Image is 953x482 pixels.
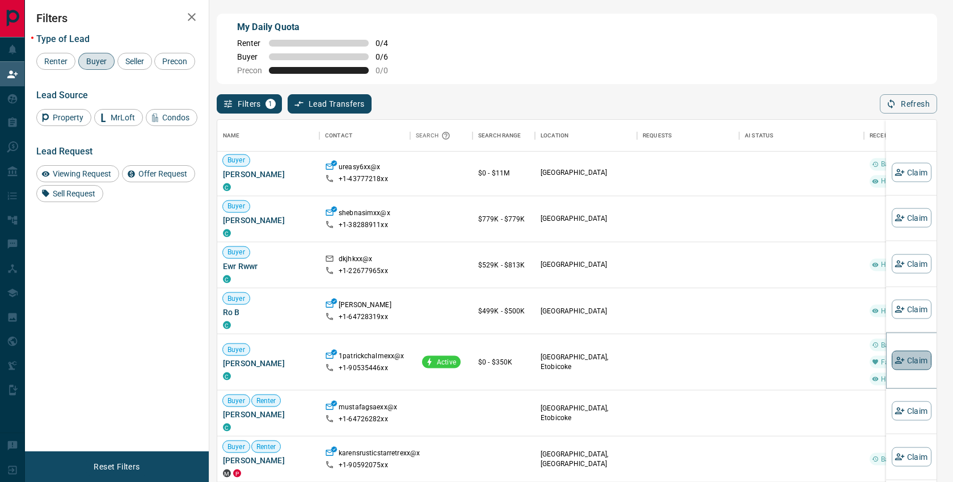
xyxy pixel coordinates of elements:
span: Offer Request [134,169,191,178]
span: [PERSON_NAME] [223,409,314,420]
button: Filters1 [217,94,282,114]
p: [GEOGRAPHIC_DATA] [541,168,631,178]
p: $0 - $11M [478,168,529,178]
button: Claim [892,162,931,182]
span: MrLoft [107,113,139,122]
button: Claim [892,350,931,370]
p: [GEOGRAPHIC_DATA] [541,214,631,224]
span: Buyer [223,156,250,165]
div: condos.ca [223,372,231,380]
span: Property [49,113,87,122]
div: Viewing Request [36,165,119,182]
span: High Interest [876,306,926,316]
span: Viewing Request [49,169,115,178]
p: +1- 43777218xx [339,174,388,184]
p: $0 - $350K [478,357,529,367]
p: +1- 90592075xx [339,460,388,470]
div: condos.ca [223,321,231,329]
div: Location [535,120,637,152]
div: Contact [325,120,352,152]
span: Buyer [223,294,250,303]
span: Back to Site [876,454,922,464]
div: Name [217,120,319,152]
div: Condos [146,109,197,126]
div: Seller [117,53,152,70]
div: Search [416,120,453,152]
p: [PERSON_NAME] [339,300,391,312]
p: My Daily Quota [237,20,400,34]
div: AI Status [745,120,773,152]
span: Favourite [876,357,915,367]
p: ureasy6xx@x [339,162,380,174]
span: 0 / 6 [376,52,400,61]
div: Offer Request [122,165,195,182]
p: 1patrickchalmexx@x [339,351,404,363]
p: +1- 22677965xx [339,266,388,276]
span: 0 / 4 [376,39,400,48]
span: High Interest [876,260,926,270]
div: Precon [154,53,195,70]
div: condos.ca [223,183,231,191]
span: Condos [158,113,193,122]
button: Refresh [880,94,937,114]
span: Buyer [223,202,250,211]
span: Lead Request [36,146,92,157]
p: [GEOGRAPHIC_DATA] [541,306,631,316]
span: Buyer [223,345,250,354]
div: condos.ca [223,424,231,431]
div: Renter [36,53,75,70]
span: [PERSON_NAME] [223,215,314,226]
div: Sell Request [36,185,103,202]
p: shebnasimxx@x [339,208,390,220]
div: Buyer [78,53,115,70]
div: Property [36,109,91,126]
span: Buyer [223,396,250,405]
div: condos.ca [223,275,231,283]
button: Lead Transfers [288,94,372,114]
span: Back to Site [876,340,922,350]
span: Buyer [223,442,250,451]
div: MrLoft [94,109,143,126]
span: [PERSON_NAME] [223,358,314,369]
div: Search Range [473,120,535,152]
p: +1- 38288911xx [339,220,388,230]
p: +1- 90535446xx [339,363,388,373]
div: Search Range [478,120,521,152]
div: AI Status [739,120,864,152]
span: Type of Lead [36,33,90,44]
span: Buyer [82,57,111,66]
span: [PERSON_NAME] [223,169,314,180]
p: +1- 64728319xx [339,312,388,322]
button: Reset Filters [86,457,147,476]
p: [GEOGRAPHIC_DATA], Etobicoke [541,353,631,372]
p: [GEOGRAPHIC_DATA], Etobicoke [541,404,631,423]
p: dkjhkxx@x [339,254,372,266]
button: Claim [892,401,931,421]
span: Ewr Rwwr [223,261,314,272]
p: [GEOGRAPHIC_DATA], [GEOGRAPHIC_DATA] [541,450,631,469]
span: Buyer [223,248,250,257]
p: mustafagsaexx@x [339,403,397,414]
span: Renter [237,39,262,48]
span: Seller [121,57,148,66]
p: $779K - $779K [478,214,529,224]
span: Buyer [237,52,262,61]
span: Precon [158,57,191,66]
p: $499K - $500K [478,306,529,316]
button: Claim [892,254,931,273]
button: Claim [892,447,931,466]
p: karensrusticstarretrexx@x [339,449,420,460]
span: 0 / 0 [376,66,400,75]
p: $529K - $813K [478,260,529,270]
span: High Interest [876,374,926,384]
div: property.ca [233,470,241,477]
div: Requests [637,120,739,152]
div: mrloft.ca [223,470,231,477]
span: Active [432,357,461,367]
span: High Interest [876,177,926,186]
span: Sell Request [49,189,99,198]
span: [PERSON_NAME] [223,455,314,466]
span: Ro B [223,307,314,318]
div: Contact [319,120,410,152]
button: Claim [892,300,931,319]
